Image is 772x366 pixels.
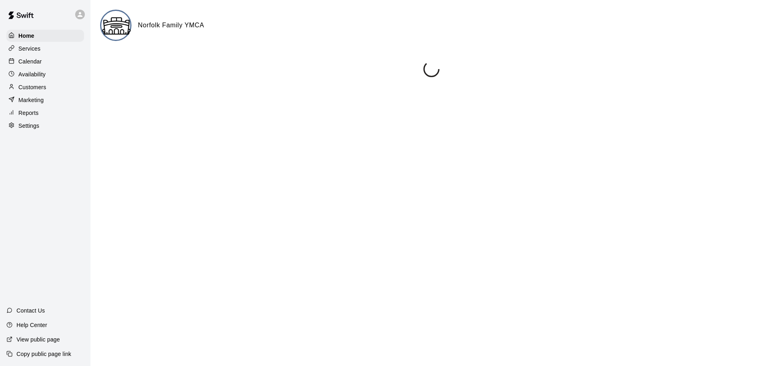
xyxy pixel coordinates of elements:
p: Reports [18,109,39,117]
a: Settings [6,120,84,132]
a: Services [6,43,84,55]
p: Contact Us [16,307,45,315]
h6: Norfolk Family YMCA [138,20,204,31]
a: Home [6,30,84,42]
p: Services [18,45,41,53]
p: View public page [16,335,60,344]
a: Availability [6,68,84,80]
p: Help Center [16,321,47,329]
a: Reports [6,107,84,119]
a: Calendar [6,55,84,67]
p: Settings [18,122,39,130]
a: Marketing [6,94,84,106]
p: Customers [18,83,46,91]
img: Norfolk Family YMCA logo [101,11,131,41]
p: Copy public page link [16,350,71,358]
a: Customers [6,81,84,93]
p: Home [18,32,35,40]
p: Availability [18,70,46,78]
p: Marketing [18,96,44,104]
p: Calendar [18,57,42,65]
